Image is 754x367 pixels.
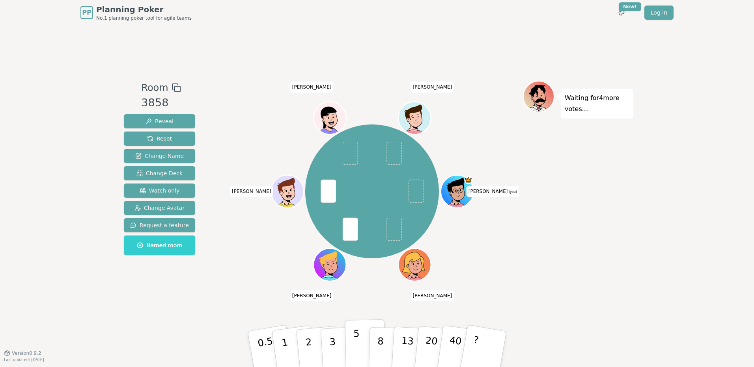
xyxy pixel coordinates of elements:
[4,350,41,356] button: Version0.9.2
[80,4,192,21] a: PPPlanning PokerNo.1 planning poker tool for agile teams
[136,169,183,177] span: Change Deck
[467,186,519,197] span: Click to change your name
[124,218,195,232] button: Request a feature
[124,235,195,255] button: Named room
[290,290,334,301] span: Click to change your name
[124,149,195,163] button: Change Name
[82,8,91,17] span: PP
[290,82,334,93] span: Click to change your name
[124,166,195,180] button: Change Deck
[96,4,192,15] span: Planning Poker
[130,221,189,229] span: Request a feature
[141,81,168,95] span: Room
[147,135,172,143] span: Reset
[12,350,41,356] span: Version 0.9.2
[411,290,454,301] span: Click to change your name
[96,15,192,21] span: No.1 planning poker tool for agile teams
[508,190,517,194] span: (you)
[124,183,195,198] button: Watch only
[137,241,182,249] span: Named room
[442,176,472,207] button: Click to change your avatar
[230,186,273,197] span: Click to change your name
[140,187,180,195] span: Watch only
[134,204,185,212] span: Change Avatar
[4,358,44,362] span: Last updated: [DATE]
[619,2,641,11] div: New!
[614,6,629,20] button: New!
[146,117,174,125] span: Reveal
[124,201,195,215] button: Change Avatar
[644,6,674,20] a: Log in
[411,82,454,93] span: Click to change your name
[464,176,472,184] span: Matt is the host
[135,152,184,160] span: Change Name
[124,132,195,146] button: Reset
[141,95,181,111] div: 3858
[565,93,629,115] p: Waiting for 4 more votes...
[124,114,195,128] button: Reveal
